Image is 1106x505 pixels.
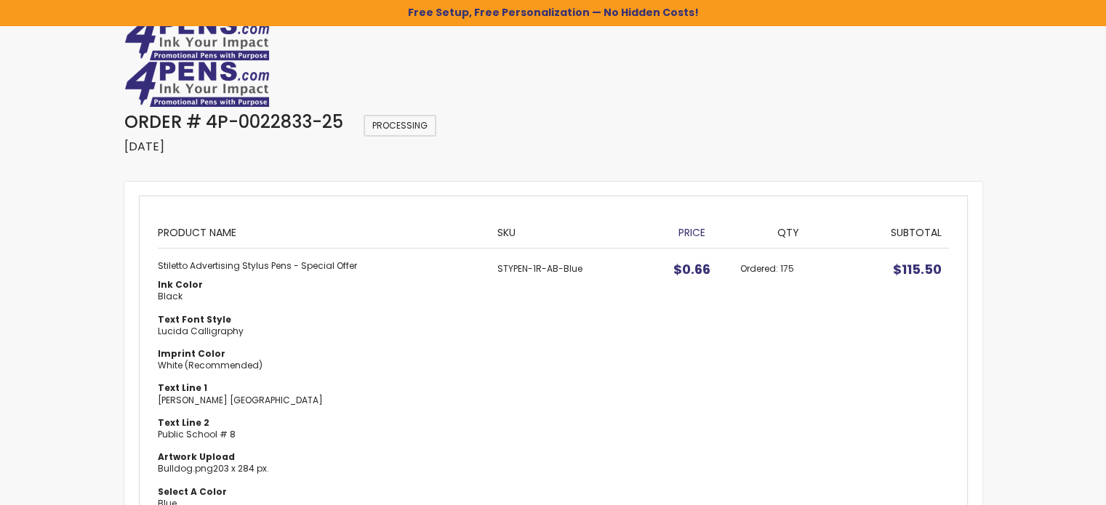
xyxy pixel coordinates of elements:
[158,462,213,474] a: Bulldog.png
[158,486,483,498] dt: Select A Color
[673,260,710,278] span: $0.66
[158,348,483,360] dt: Imprint Color
[843,214,949,248] th: Subtotal
[158,395,483,406] dd: [PERSON_NAME] [GEOGRAPHIC_DATA]
[158,382,483,394] dt: Text Line 1
[124,61,270,108] img: 4Pens Custom Pens and Promotional Products
[733,214,843,248] th: Qty
[124,15,270,61] img: 4Pens Custom Pens and Promotional Products
[158,279,483,291] dt: Ink Color
[158,260,483,272] strong: Stiletto Advertising Stylus Pens - Special Offer
[124,138,164,155] span: [DATE]
[740,262,780,275] span: Ordered
[893,260,942,278] span: $115.50
[490,214,650,248] th: SKU
[158,214,490,248] th: Product Name
[158,463,483,474] dd: 203 x 284 px.
[158,326,483,337] dd: Lucida Calligraphy
[158,360,483,371] dd: White (Recommended)
[158,417,483,429] dt: Text Line 2
[986,466,1106,505] iframe: Google Customer Reviews
[780,262,794,275] span: 175
[364,115,436,137] span: Processing
[124,110,343,134] span: Order # 4P-0022833-25
[158,314,483,326] dt: Text Font Style
[650,214,733,248] th: Price
[158,291,483,302] dd: Black
[158,429,483,440] dd: Public School # 8
[158,451,483,463] dt: Artwork Upload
